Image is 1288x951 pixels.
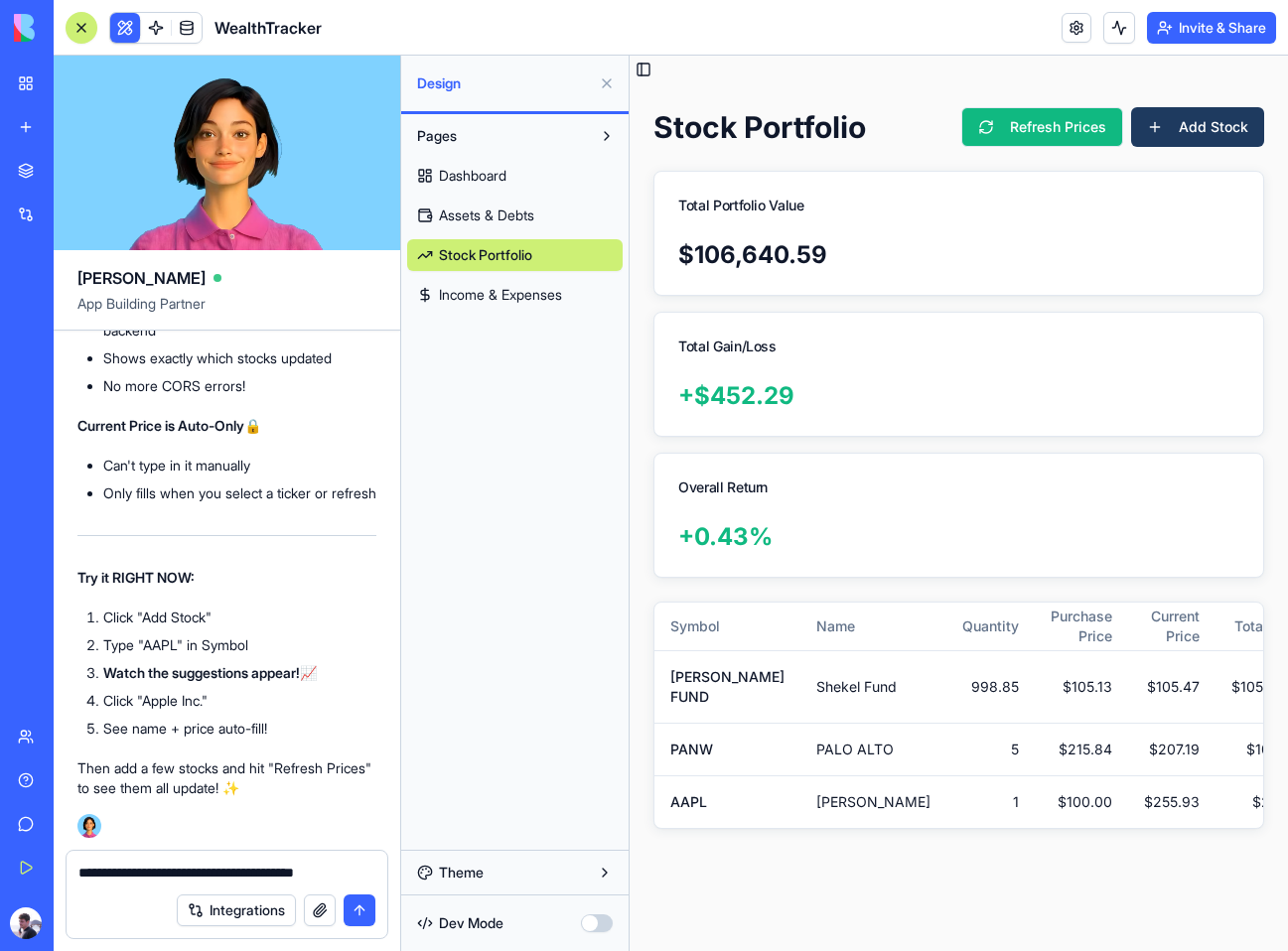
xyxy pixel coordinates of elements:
td: $ 215.84 [405,667,499,720]
div: $ 106,640.59 [49,184,610,215]
strong: Current Price is Auto-Only [77,417,244,434]
a: Income & Expenses [407,279,623,311]
td: $ 105.47 [499,595,586,667]
img: ACg8ocIp88pyQ1_HRqzBofKyzPjarAR89VkukzseJYGM1mHoXVM7DW-Z=s96-c [10,907,42,939]
td: $ 100.00 [405,720,499,772]
p: Then add a few stocks and hit "Refresh Prices" to see them all update! ✨ [77,758,376,798]
td: [PERSON_NAME] [171,720,317,772]
button: Integrations [177,894,296,926]
td: 998.85 [317,595,405,667]
strong: Watch the suggestions appear! [103,664,300,681]
img: Ella_00000_wcx2te.png [77,814,101,838]
td: [PERSON_NAME] FUND [25,595,171,667]
button: Invite & Share [1147,12,1276,44]
li: Can't type in it manually [103,456,376,475]
span: App Building Partner [77,294,376,330]
span: Dev Mode [439,913,503,933]
td: $ 1035.95 [586,667,694,720]
td: $ 255.93 [586,720,694,772]
span: Assets & Debts [439,205,534,225]
span: Design [417,73,591,93]
li: Only fills when you select a ticker or refresh [103,483,376,503]
strong: Try it RIGHT NOW: [77,569,195,586]
button: Pages [407,120,591,152]
div: Total Gain/Loss [49,281,610,301]
th: Symbol [25,547,171,595]
a: Dashboard [407,160,623,192]
div: Total Portfolio Value [49,140,610,160]
td: $ 255.93 [499,720,586,772]
td: $ 207.19 [499,667,586,720]
span: [PERSON_NAME] [77,266,206,290]
li: 📈 [103,663,376,683]
span: Stock Portfolio [439,245,532,265]
div: + $ 452.29 [49,325,610,356]
a: Assets & Debts [407,200,623,231]
button: Refresh Prices [332,52,494,91]
div: Overall Return [49,422,610,442]
li: Shows exactly which stocks updated [103,348,376,368]
p: 🔒 [77,416,376,436]
button: Add Stock [501,52,635,91]
span: Income & Expenses [439,285,562,305]
td: $ 105348.71 [586,595,694,667]
td: 1 [317,720,405,772]
span: Dashboard [439,166,506,186]
h1: Stock Portfolio [24,54,236,89]
td: AAPL [25,720,171,772]
span: WealthTracker [215,16,322,40]
th: Name [171,547,317,595]
div: + 0.43 % [49,466,610,497]
span: Pages [417,126,457,146]
td: $ 105.13 [405,595,499,667]
li: Click "Apple Inc." [103,691,376,711]
th: Quantity [317,547,405,595]
li: See name + price auto-fill! [103,719,376,739]
a: Stock Portfolio [407,239,623,271]
button: Theme [407,857,623,888]
td: PALO ALTO [171,667,317,720]
th: Total Value [586,547,694,595]
th: Current Price [499,547,586,595]
td: 5 [317,667,405,720]
li: Click "Add Stock" [103,608,376,627]
th: Purchase Price [405,547,499,595]
img: logo [14,14,137,42]
td: Shekel Fund [171,595,317,667]
li: No more CORS errors! [103,376,376,396]
td: PANW [25,667,171,720]
li: Type "AAPL" in Symbol [103,635,376,655]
